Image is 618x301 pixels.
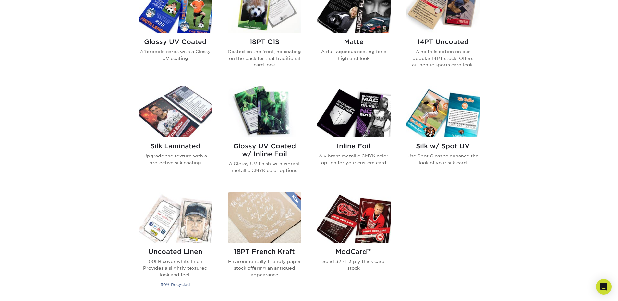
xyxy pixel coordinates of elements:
h2: Inline Foil [317,142,391,150]
p: A vibrant metallic CMYK color option for your custom card [317,153,391,166]
a: Silk Laminated Trading Cards Silk Laminated Upgrade the texture with a protective silk coating [139,86,212,184]
p: Affordable cards with a Glossy UV coating [139,48,212,62]
a: Inline Foil Trading Cards Inline Foil A vibrant metallic CMYK color option for your custom card [317,86,391,184]
h2: 18PT French Kraft [228,248,301,256]
img: Silk w/ Spot UV Trading Cards [406,86,480,137]
p: 100LB cover white linen. Provides a slightly textured look and feel. [139,258,212,278]
img: ModCard™ Trading Cards [317,192,391,243]
h2: ModCard™ [317,248,391,256]
h2: 18PT C1S [228,38,301,46]
p: A Glossy UV finish with vibrant metallic CMYK color options [228,160,301,174]
a: ModCard™ Trading Cards ModCard™ Solid 32PT 3 ply thick card stock [317,192,391,296]
h2: Silk w/ Spot UV [406,142,480,150]
img: Glossy UV Coated w/ Inline Foil Trading Cards [228,86,301,137]
p: Use Spot Gloss to enhance the look of your silk card [406,153,480,166]
img: 18PT French Kraft Trading Cards [228,192,301,243]
img: New Product [285,192,301,211]
p: A no frills option on our popular 14PT stock. Offers authentic sports card look. [406,48,480,68]
h2: 14PT Uncoated [406,38,480,46]
small: 30% Recycled [161,282,190,287]
a: Uncoated Linen Trading Cards Uncoated Linen 100LB cover white linen. Provides a slightly textured... [139,192,212,296]
img: Uncoated Linen Trading Cards [139,192,212,243]
h2: Glossy UV Coated [139,38,212,46]
div: Open Intercom Messenger [596,279,612,295]
img: Inline Foil Trading Cards [317,86,391,137]
p: Upgrade the texture with a protective silk coating [139,153,212,166]
h2: Glossy UV Coated w/ Inline Foil [228,142,301,158]
a: Silk w/ Spot UV Trading Cards Silk w/ Spot UV Use Spot Gloss to enhance the look of your silk card [406,86,480,184]
h2: Matte [317,38,391,46]
p: Solid 32PT 3 ply thick card stock [317,258,391,272]
p: Environmentally friendly paper stock offering an antiqued appearance [228,258,301,278]
a: Glossy UV Coated w/ Inline Foil Trading Cards Glossy UV Coated w/ Inline Foil A Glossy UV finish ... [228,86,301,184]
a: 18PT French Kraft Trading Cards 18PT French Kraft Environmentally friendly paper stock offering a... [228,192,301,296]
img: Silk Laminated Trading Cards [139,86,212,137]
p: A dull aqueous coating for a high end look [317,48,391,62]
h2: Silk Laminated [139,142,212,150]
p: Coated on the front, no coating on the back for that traditional card look [228,48,301,68]
h2: Uncoated Linen [139,248,212,256]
